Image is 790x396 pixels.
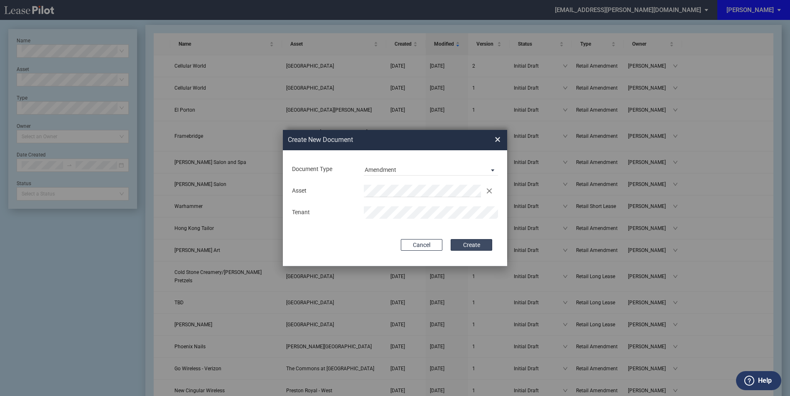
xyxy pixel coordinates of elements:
h2: Create New Document [288,135,465,144]
div: Tenant [287,208,359,217]
button: Cancel [401,239,442,251]
div: Amendment [365,166,396,173]
button: Create [451,239,492,251]
div: Document Type [287,165,359,174]
md-select: Document Type: Amendment [364,163,498,176]
md-dialog: Create New ... [283,130,507,266]
div: Asset [287,187,359,195]
label: Help [758,375,772,386]
span: × [495,133,500,147]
